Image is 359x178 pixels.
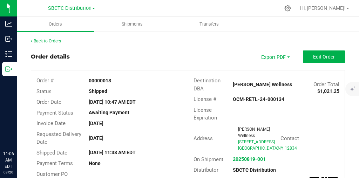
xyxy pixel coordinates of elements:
span: NY [278,146,283,151]
a: 20250819-001 [233,156,266,162]
inline-svg: Inventory [5,50,12,57]
strong: None [89,160,101,166]
span: Distributor [194,167,218,173]
strong: 00000018 [89,78,111,83]
span: 12834 [285,146,297,151]
span: [STREET_ADDRESS] [238,139,275,144]
span: On Shipment [194,156,223,163]
span: Invoice Date [36,120,66,126]
inline-svg: Analytics [5,20,12,27]
span: Shipments [112,21,152,27]
strong: [DATE] [89,121,103,126]
span: SBCTC Distribution [48,5,92,11]
span: Order Total [313,81,339,88]
strong: Awaiting Payment [89,110,129,115]
strong: Shipped [89,88,107,94]
strong: [DATE] 11:38 AM EDT [89,150,136,155]
span: [PERSON_NAME] Wellness [238,127,270,138]
p: 11:06 AM EDT [3,151,14,170]
button: Edit Order [303,50,345,63]
span: License # [194,96,216,102]
span: Payment Status [36,110,73,116]
inline-svg: Outbound [5,66,12,73]
div: Manage settings [283,5,292,12]
span: Order # [36,77,54,84]
span: Order Date [36,99,61,105]
strong: [PERSON_NAME] Wellness [233,82,292,87]
span: Orders [39,21,72,27]
span: Payment Terms [36,160,73,166]
a: Transfers [171,17,248,32]
inline-svg: Inbound [5,35,12,42]
span: Destination DBA [194,77,221,92]
span: Shipped Date [36,150,67,156]
span: License Expiration [194,107,217,121]
span: Customer PO [36,171,68,177]
strong: [DATE] [89,135,103,141]
span: , [277,146,278,151]
strong: [DATE] 10:47 AM EDT [89,99,136,105]
p: 08/20 [3,170,14,175]
span: [GEOGRAPHIC_DATA] [238,146,278,151]
span: Requested Delivery Date [36,131,81,145]
span: Address [194,135,213,142]
a: Shipments [94,17,171,32]
strong: SBCTC Distribution [233,167,276,173]
strong: $1,021.25 [317,88,339,94]
span: Hi, [PERSON_NAME]! [300,5,346,11]
span: Edit Order [313,54,335,60]
li: Export PDF [254,50,296,63]
strong: OCM-RETL-24-000134 [233,96,284,102]
a: Back to Orders [31,39,61,43]
span: Transfers [190,21,228,27]
iframe: Resource center [7,122,28,143]
span: Contact [280,135,299,142]
span: Status [36,88,52,95]
a: Orders [17,17,94,32]
div: Order details [31,53,70,61]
